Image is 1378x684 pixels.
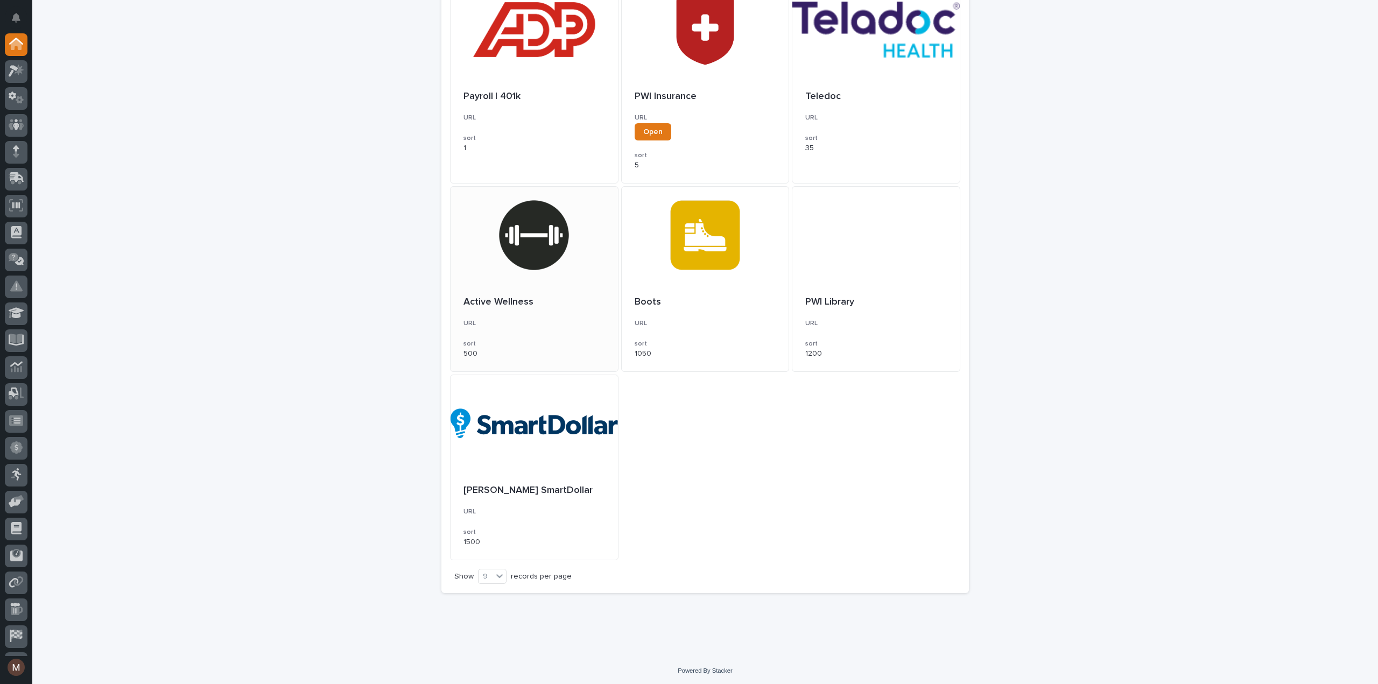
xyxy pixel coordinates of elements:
p: Teledoc [805,91,947,103]
p: Boots [635,297,776,308]
a: Active WellnessURLsort500 [450,186,618,372]
p: [PERSON_NAME] SmartDollar [463,485,605,497]
p: 1200 [805,349,947,358]
span: Open [643,128,663,136]
h3: sort [805,134,947,143]
h3: URL [805,114,947,122]
p: 500 [463,349,605,358]
p: 1 [463,144,605,153]
p: Show [454,572,474,581]
h3: sort [463,134,605,143]
h3: URL [463,114,605,122]
h3: sort [635,340,776,348]
button: users-avatar [5,656,27,679]
p: 5 [635,161,776,170]
p: Active Wellness [463,297,605,308]
h3: sort [635,151,776,160]
p: 1500 [463,538,605,547]
h3: URL [463,507,605,516]
div: Notifications [13,13,27,30]
a: BootsURLsort1050 [621,186,790,372]
a: Powered By Stacker [678,667,732,674]
h3: sort [805,340,947,348]
p: records per page [511,572,572,581]
a: Open [635,123,671,140]
p: 35 [805,144,947,153]
a: PWI LibraryURLsort1200 [792,186,960,372]
button: Notifications [5,6,27,29]
h3: URL [635,319,776,328]
p: PWI Library [805,297,947,308]
a: [PERSON_NAME] SmartDollarURLsort1500 [450,375,618,560]
p: 1050 [635,349,776,358]
h3: sort [463,528,605,537]
h3: sort [463,340,605,348]
p: PWI Insurance [635,91,776,103]
h3: URL [635,114,776,122]
h3: URL [805,319,947,328]
p: Payroll | 401k [463,91,605,103]
h3: URL [463,319,605,328]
